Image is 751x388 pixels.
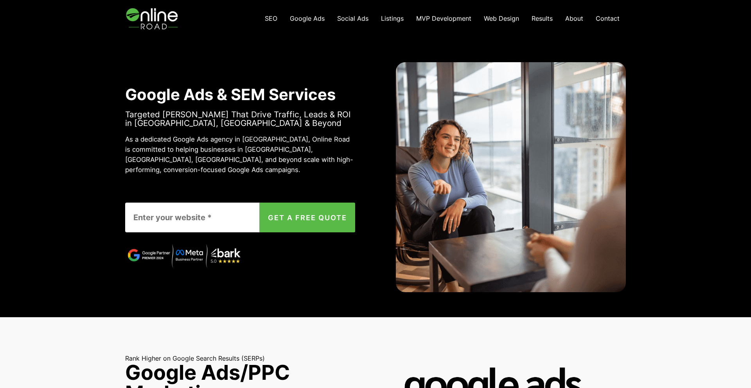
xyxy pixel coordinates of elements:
form: Contact form [125,203,355,232]
span: Google Ads [290,14,325,22]
h6: Rank Higher on Google Search Results (SERPs) [125,355,375,362]
span: Listings [381,14,404,22]
span: Contact [596,14,620,22]
a: MVP Development [410,11,478,27]
a: Contact [589,11,626,27]
span: Social Ads [337,14,368,22]
span: Results [532,14,553,22]
a: Results [525,11,559,27]
button: GET A FREE QUOTE [259,203,355,232]
a: About [559,11,589,27]
input: Enter your website * [125,203,276,232]
span: SEO [265,14,277,22]
p: As a dedicated Google Ads agency in [GEOGRAPHIC_DATA], Online Road is committed to helping busine... [125,128,355,181]
strong: Google Ads & SEM Services [125,85,336,104]
p: Targeted [PERSON_NAME] That Drive Traffic, Leads & ROI in [GEOGRAPHIC_DATA], [GEOGRAPHIC_DATA] & ... [125,104,355,128]
span: About [565,14,583,22]
span: Web Design [484,14,519,22]
a: Web Design [478,11,525,27]
a: Listings [375,11,410,27]
a: Social Ads [331,11,375,27]
a: SEO [259,11,284,27]
nav: Navigation [259,11,626,27]
span: MVP Development [416,14,471,22]
a: Google Ads [284,11,331,27]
